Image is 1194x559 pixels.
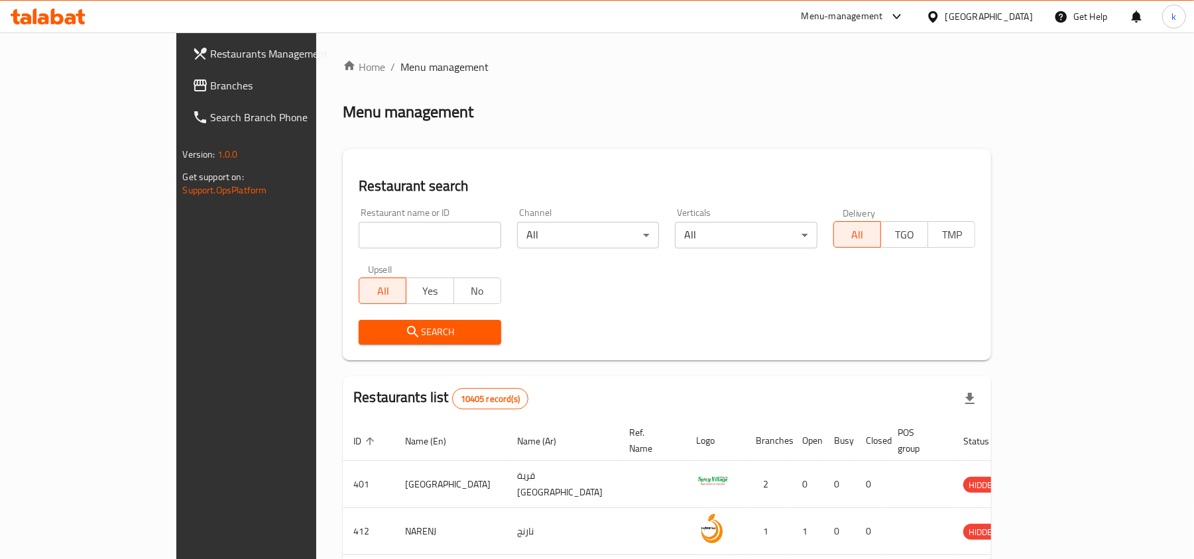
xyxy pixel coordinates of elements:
[629,425,670,456] span: Ref. Name
[359,176,975,196] h2: Restaurant search
[412,281,448,301] span: Yes
[855,461,887,508] td: 0
[963,477,1003,493] div: HIDDEN
[453,278,501,304] button: No
[183,146,215,163] span: Version:
[353,433,379,449] span: ID
[343,59,991,75] nav: breadcrumb
[400,59,489,75] span: Menu management
[507,461,619,508] td: قرية [GEOGRAPHIC_DATA]
[359,278,406,304] button: All
[745,508,792,555] td: 1
[369,324,491,340] span: Search
[745,461,792,508] td: 2
[792,421,823,461] th: Open
[211,46,365,62] span: Restaurants Management
[839,225,876,244] span: All
[880,221,928,248] button: TGO
[696,512,729,545] img: NARENJ
[359,320,501,344] button: Search
[886,225,923,244] span: TGO
[686,421,745,461] th: Logo
[833,221,881,248] button: All
[217,146,238,163] span: 1.0.0
[855,508,887,555] td: 0
[182,38,376,70] a: Restaurants Management
[675,222,817,248] div: All
[353,387,528,409] h2: Restaurants list
[182,101,376,133] a: Search Branch Phone
[405,433,463,449] span: Name (En)
[823,421,855,461] th: Busy
[390,59,395,75] li: /
[368,264,392,274] label: Upsell
[507,508,619,555] td: نارنج
[517,433,573,449] span: Name (Ar)
[933,225,970,244] span: TMP
[898,425,937,456] span: POS group
[823,508,855,555] td: 0
[211,77,365,93] span: Branches
[954,383,986,415] div: Export file
[823,461,855,508] td: 0
[792,508,823,555] td: 1
[517,222,660,248] div: All
[963,478,1003,493] span: HIDDEN
[855,421,887,461] th: Closed
[211,109,365,125] span: Search Branch Phone
[182,70,376,101] a: Branches
[453,393,528,405] span: 10405 record(s)
[963,524,1003,540] div: HIDDEN
[343,101,473,123] h2: Menu management
[696,465,729,498] img: Spicy Village
[963,525,1003,540] span: HIDDEN
[792,461,823,508] td: 0
[963,433,1006,449] span: Status
[359,222,501,248] input: Search for restaurant name or ID..
[843,208,876,217] label: Delivery
[183,168,244,185] span: Get support on:
[406,278,453,304] button: Yes
[1171,9,1176,24] span: k
[394,508,507,555] td: NARENJ
[945,9,1033,24] div: [GEOGRAPHIC_DATA]
[927,221,975,248] button: TMP
[365,281,401,301] span: All
[452,388,528,409] div: Total records count
[183,181,267,199] a: Support.OpsPlatform
[745,421,792,461] th: Branches
[802,9,883,25] div: Menu-management
[394,461,507,508] td: [GEOGRAPHIC_DATA]
[459,281,496,301] span: No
